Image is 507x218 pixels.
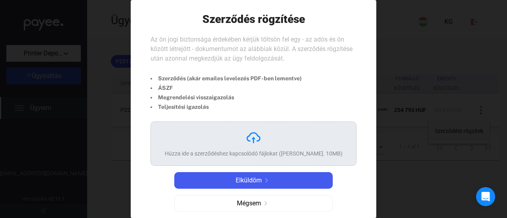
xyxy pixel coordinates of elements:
[165,150,343,157] div: Húzza ide a szerződéshez kapcsolódó fájlokat ([PERSON_NAME]. 10MB)
[151,102,302,112] li: Teljesítési igazolás
[174,195,333,212] button: Mégsemarrow-right-grey
[202,12,305,26] h1: Szerződés rögzítése
[476,187,495,206] div: Open Intercom Messenger
[262,178,271,182] img: arrow-right-white
[151,74,302,83] li: Szerződés (akár emailes levelezés PDF-ben lementve)
[236,176,262,185] span: Elküldöm
[246,130,261,146] img: upload-cloud
[237,199,261,208] span: Mégsem
[151,36,353,62] span: Az ön jogi biztonsága érdekében kérjük töltsön fel egy - az adós és ön között létrejött - dokumen...
[261,201,271,205] img: arrow-right-grey
[151,83,302,93] li: ÁSZF
[151,93,302,102] li: Megrendelési visszaigazolás
[174,172,333,189] button: Elküldömarrow-right-white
